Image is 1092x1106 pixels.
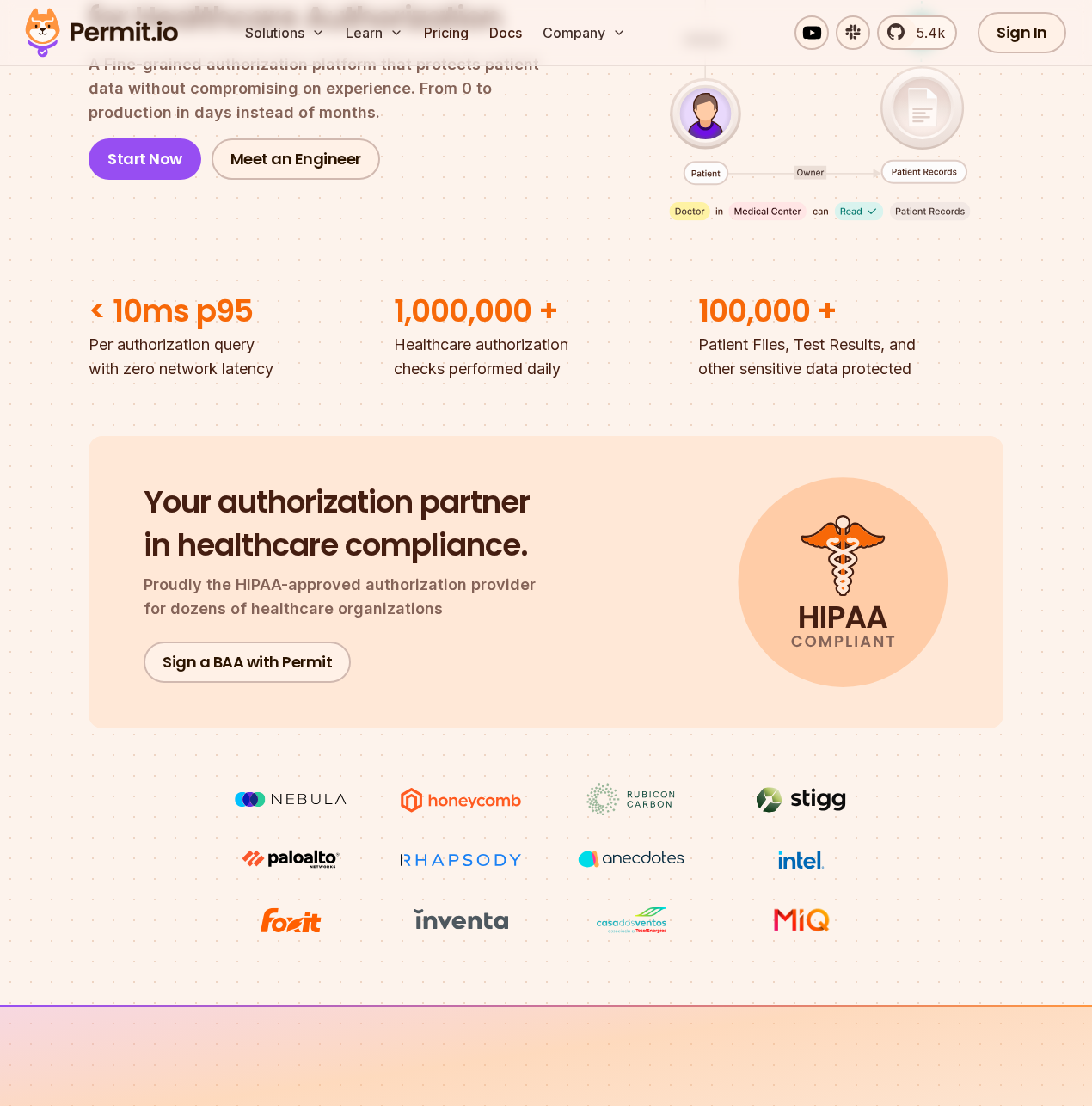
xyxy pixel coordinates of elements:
a: Meet an Engineer [212,138,380,180]
a: Docs [482,15,529,50]
a: Start Now [89,138,201,180]
img: Rhapsody Health [396,844,525,876]
p: Patient Files, Test Results, and other sensitive data protected [698,333,1003,381]
h2: 100,000 + [698,290,1003,333]
img: HIPAA compliant [738,477,948,687]
h2: Your authorization partner in healthcare compliance. [144,481,556,566]
span: 5.4k [906,22,945,43]
a: Sign a BAA with Permit [144,642,351,683]
img: vega [567,844,696,876]
img: Intel [737,844,866,876]
p: Proudly the HIPAA-approved authorization provider for dozens of healthcare organizations [144,573,556,621]
p: Healthcare authorization checks performed daily [394,333,699,381]
img: Casa dos Ventos [567,904,696,937]
img: Nebula [226,783,355,816]
p: Per authorization query with zero network latency [89,333,394,381]
img: paloalto [226,844,355,875]
img: inventa [396,904,525,935]
button: Company [536,15,633,50]
img: Honeycomb [396,783,525,816]
img: Permit logo [17,3,186,62]
button: Learn [339,15,410,50]
img: Stigg [737,783,866,816]
button: Solutions [238,15,332,50]
a: 5.4k [877,15,957,50]
img: Foxit [226,904,355,937]
a: Sign In [978,12,1066,53]
img: MIQ [744,906,860,935]
a: Pricing [417,15,475,50]
h2: 1,000,000 + [394,290,699,333]
p: A Fine-grained authorization platform that protects patient data without compromising on experien... [89,52,568,125]
img: Rubicon [567,783,696,816]
h2: < 10ms p95 [89,290,394,333]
